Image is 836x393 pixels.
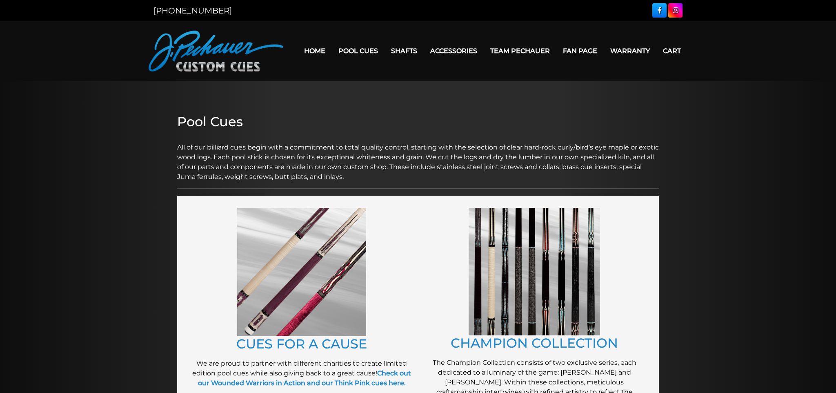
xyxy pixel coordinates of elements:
p: We are proud to partner with different charities to create limited edition pool cues while also g... [189,359,414,388]
a: Pool Cues [332,40,385,61]
a: CHAMPION COLLECTION [451,335,618,351]
a: Accessories [424,40,484,61]
a: Fan Page [556,40,604,61]
p: All of our billiard cues begin with a commitment to total quality control, starting with the sele... [177,133,659,182]
a: CUES FOR A CAUSE [236,336,367,352]
img: Pechauer Custom Cues [149,31,283,71]
a: Warranty [604,40,656,61]
a: Shafts [385,40,424,61]
a: Check out our Wounded Warriors in Action and our Think Pink cues here. [198,369,411,387]
h2: Pool Cues [177,114,659,130]
a: [PHONE_NUMBER] [153,6,232,16]
a: Team Pechauer [484,40,556,61]
a: Home [298,40,332,61]
a: Cart [656,40,687,61]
